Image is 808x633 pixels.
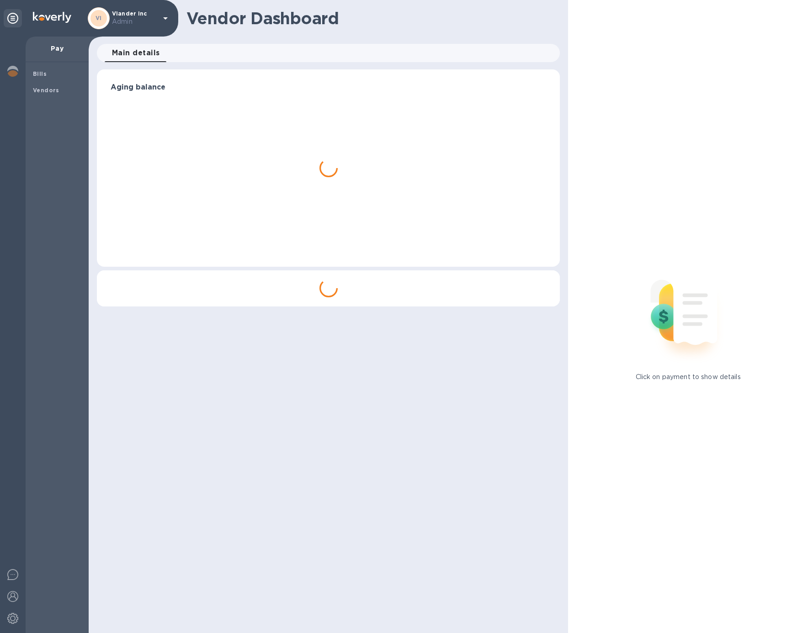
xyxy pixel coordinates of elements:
[186,9,553,28] h1: Vendor Dashboard
[112,17,158,26] p: Admin
[111,83,546,92] h3: Aging balance
[4,9,22,27] div: Unpin categories
[33,87,59,94] b: Vendors
[33,12,71,23] img: Logo
[112,11,158,26] p: Viander inc
[636,372,741,382] p: Click on payment to show details
[33,70,47,77] b: Bills
[112,47,160,59] span: Main details
[33,44,81,53] p: Pay
[96,15,102,21] b: VI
